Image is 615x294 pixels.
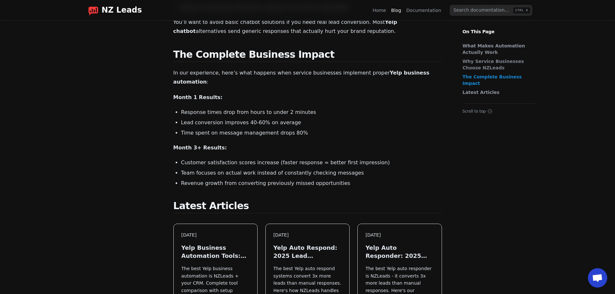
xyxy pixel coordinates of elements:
[173,68,442,86] p: In our experience, here’s what happens when service businesses implement proper :
[173,18,442,36] p: You’ll want to avoid basic chatbot solutions if you need real lead conversion. Most alternatives ...
[463,74,532,86] a: The Complete Business Impact
[273,244,342,260] h3: Yelp Auto Respond: 2025 Lead Conversion Guide
[173,94,223,100] strong: Month 1 Results:
[181,169,442,177] li: Team focuses on actual work instead of constantly checking messages
[181,179,442,187] li: Revenue growth from converting previously missed opportunities
[102,6,142,15] span: NZ Leads
[406,7,441,14] a: Documentation
[173,70,429,85] strong: Yelp business automation
[463,43,532,56] a: What Makes Automation Actually Work
[365,232,434,238] div: [DATE]
[457,21,540,35] p: On This Page
[273,232,342,238] div: [DATE]
[181,119,442,127] li: Lead conversion improves 40-60% on average
[181,108,442,116] li: Response times drop from hours to under 2 minutes
[181,232,250,238] div: [DATE]
[181,244,250,260] h3: Yelp Business Automation Tools: 2025 Tech Stack Guide
[588,268,607,288] a: Open chat
[450,5,532,16] input: Search documentation…
[373,7,386,14] a: Home
[83,5,142,15] a: Home page
[463,58,532,71] a: Why Service Businesses Choose NZLeads
[365,244,434,260] h3: Yelp Auto Responder: 2025 Setup Guide for Services
[181,159,442,167] li: Customer satisfaction scores increase (faster response = better first impression)
[173,200,442,213] h2: Latest Articles
[173,49,442,62] h2: The Complete Business Impact
[173,145,227,151] strong: Month 3+ Results:
[88,5,98,15] img: logo
[181,129,442,137] li: Time spent on message management drops 80%
[391,7,401,14] a: Blog
[463,109,535,114] button: Scroll to top
[463,89,532,96] a: Latest Articles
